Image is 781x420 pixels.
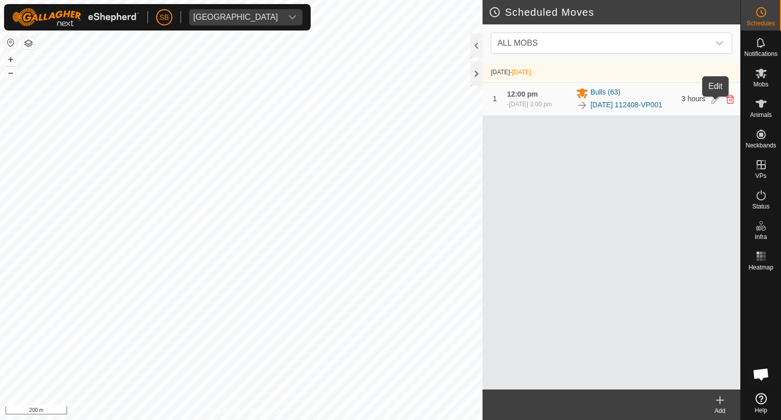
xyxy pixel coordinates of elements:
[509,101,552,108] span: [DATE] 3:00 pm
[755,234,767,240] span: Infra
[189,9,282,25] span: Tangihanga station
[700,406,740,415] div: Add
[741,389,781,417] a: Help
[22,37,35,49] button: Map Layers
[744,51,777,57] span: Notifications
[489,6,740,18] h2: Scheduled Moves
[754,81,768,87] span: Mobs
[590,87,620,99] span: Bulls (63)
[755,407,767,413] span: Help
[160,12,169,23] span: SB
[682,95,706,103] span: 3 hours
[755,173,766,179] span: VPs
[491,69,510,76] span: [DATE]
[201,407,239,416] a: Privacy Policy
[251,407,281,416] a: Contact Us
[748,264,773,271] span: Heatmap
[5,53,17,66] button: +
[507,90,538,98] span: 12:00 pm
[752,203,769,209] span: Status
[709,33,730,53] div: dropdown trigger
[5,67,17,79] button: –
[497,39,537,47] span: ALL MOBS
[12,8,139,26] img: Gallagher Logo
[745,142,776,148] span: Neckbands
[493,33,709,53] span: ALL MOBS
[750,112,772,118] span: Animals
[512,69,531,76] span: [DATE]
[507,100,552,109] div: -
[576,99,588,111] img: To
[746,20,775,26] span: Schedules
[746,359,776,389] div: Open chat
[510,69,531,76] span: -
[282,9,303,25] div: dropdown trigger
[590,100,662,110] a: [DATE] 112408-VP001
[193,13,278,21] div: [GEOGRAPHIC_DATA]
[493,95,497,103] span: 1
[5,37,17,49] button: Reset Map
